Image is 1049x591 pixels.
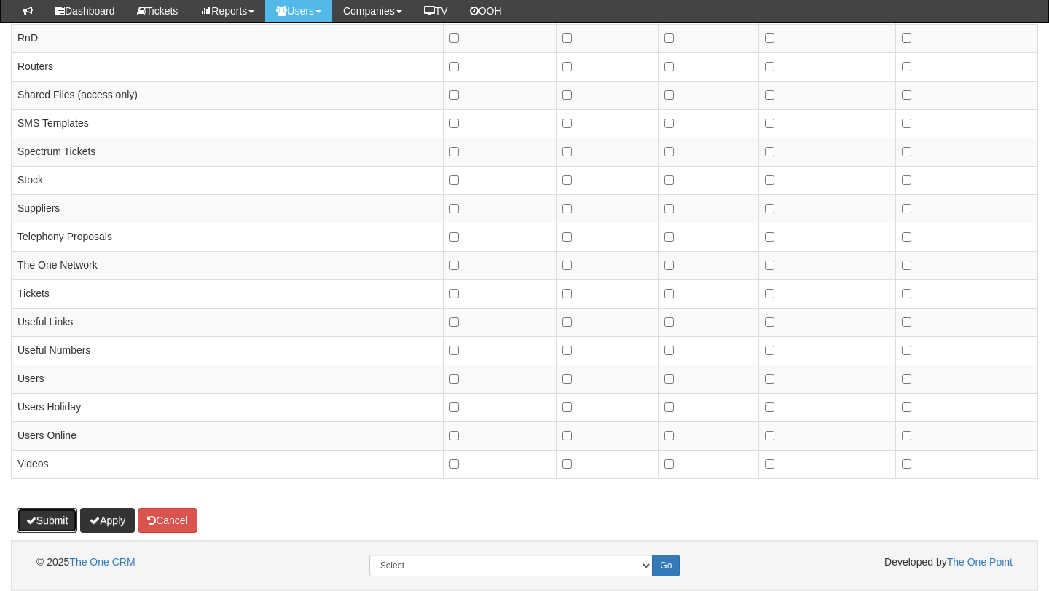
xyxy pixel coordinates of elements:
[12,421,444,450] td: Users Online
[12,365,444,393] td: Users
[12,166,444,194] td: Stock
[12,308,444,336] td: Useful Links
[69,556,135,568] a: The One CRM
[12,279,444,308] td: Tickets
[652,555,680,576] input: Go
[80,508,135,533] button: Apply
[12,393,444,421] td: Users Holiday
[12,109,444,138] td: SMS Templates
[12,223,444,251] td: Telephony Proposals
[138,508,197,533] button: Cancel
[12,24,444,52] td: RnD
[12,251,444,279] td: The One Network
[12,450,444,478] td: Videos
[12,81,444,109] td: Shared Files (access only)
[884,555,1013,569] span: Developed by
[12,336,444,365] td: Useful Numbers
[17,508,78,533] button: Submit
[12,52,444,81] td: Routers
[12,138,444,166] td: Spectrum Tickets
[947,556,1013,568] a: The One Point
[12,194,444,223] td: Suppliers
[36,556,135,568] span: © 2025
